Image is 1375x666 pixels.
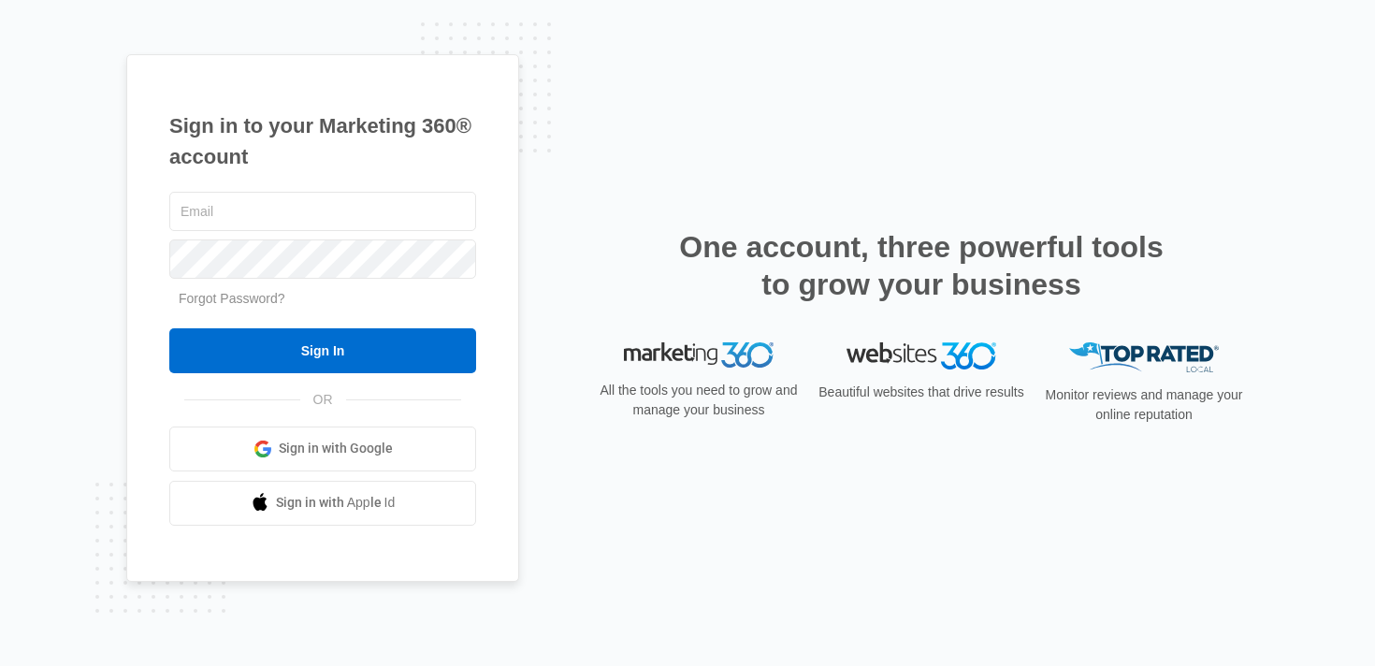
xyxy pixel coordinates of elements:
[624,342,774,369] img: Marketing 360
[279,439,393,458] span: Sign in with Google
[1069,342,1219,373] img: Top Rated Local
[276,493,396,513] span: Sign in with Apple Id
[847,342,996,369] img: Websites 360
[169,110,476,172] h1: Sign in to your Marketing 360® account
[169,427,476,471] a: Sign in with Google
[169,481,476,526] a: Sign in with Apple Id
[169,328,476,373] input: Sign In
[179,291,285,306] a: Forgot Password?
[1039,385,1249,425] p: Monitor reviews and manage your online reputation
[169,192,476,231] input: Email
[300,390,346,410] span: OR
[673,228,1169,303] h2: One account, three powerful tools to grow your business
[594,381,803,420] p: All the tools you need to grow and manage your business
[817,383,1026,402] p: Beautiful websites that drive results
